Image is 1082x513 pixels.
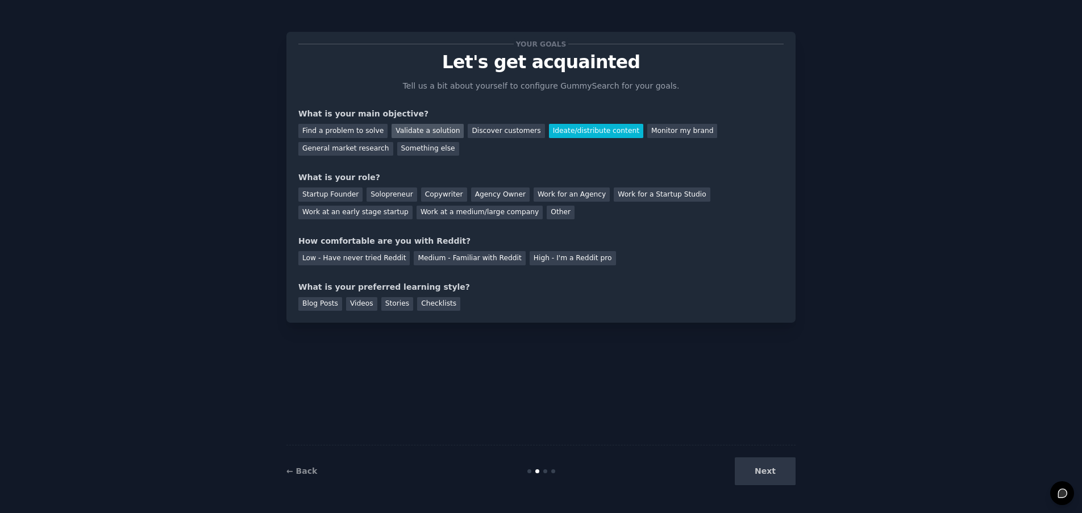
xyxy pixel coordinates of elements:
div: General market research [298,142,393,156]
div: How comfortable are you with Reddit? [298,235,784,247]
div: High - I'm a Reddit pro [530,251,616,265]
p: Let's get acquainted [298,52,784,72]
a: ← Back [286,466,317,476]
div: What is your role? [298,172,784,183]
div: Medium - Familiar with Reddit [414,251,525,265]
div: Work at a medium/large company [417,206,543,220]
div: What is your main objective? [298,108,784,120]
div: Low - Have never tried Reddit [298,251,410,265]
div: Stories [381,297,413,311]
div: Monitor my brand [647,124,717,138]
div: Find a problem to solve [298,124,388,138]
div: Copywriter [421,187,467,202]
div: Work for an Agency [534,187,610,202]
div: Discover customers [468,124,544,138]
div: Other [547,206,575,220]
div: Ideate/distribute content [549,124,643,138]
span: Your goals [514,38,568,50]
div: Work for a Startup Studio [614,187,710,202]
div: Work at an early stage startup [298,206,413,220]
div: Something else [397,142,459,156]
div: Checklists [417,297,460,311]
div: Videos [346,297,377,311]
div: Validate a solution [392,124,464,138]
div: Solopreneur [367,187,417,202]
div: Agency Owner [471,187,530,202]
p: Tell us a bit about yourself to configure GummySearch for your goals. [398,80,684,92]
div: Startup Founder [298,187,363,202]
div: What is your preferred learning style? [298,281,784,293]
div: Blog Posts [298,297,342,311]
